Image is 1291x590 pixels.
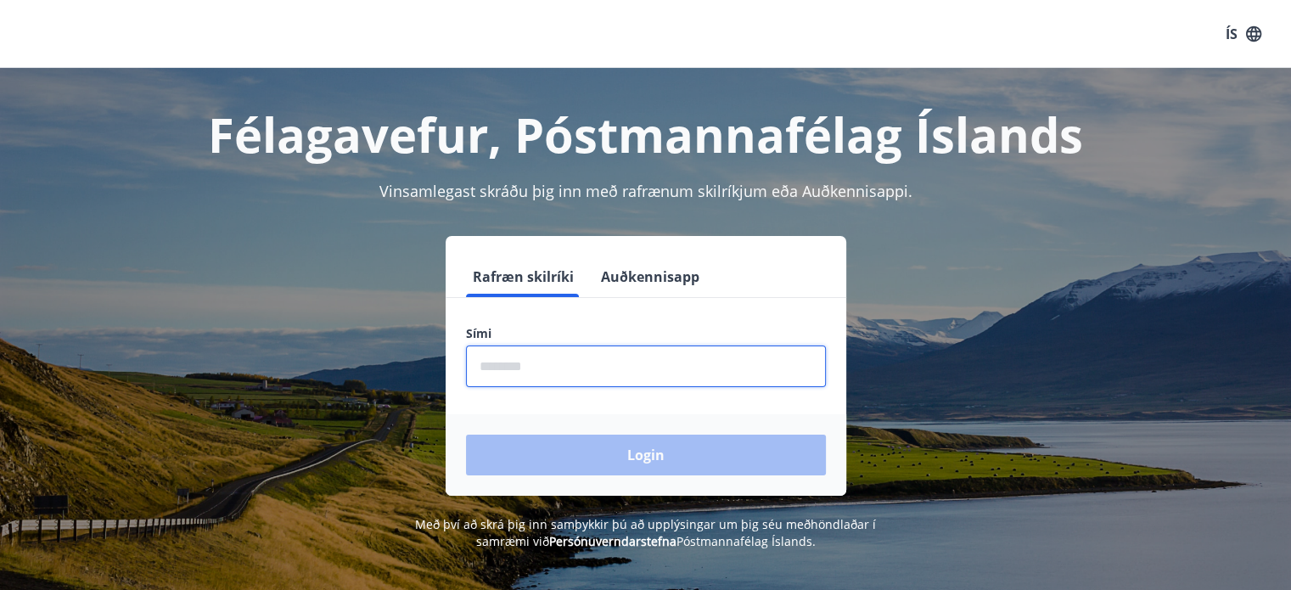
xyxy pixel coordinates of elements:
[594,256,706,297] button: Auðkennisapp
[1216,19,1271,49] button: ÍS
[466,256,581,297] button: Rafræn skilríki
[379,181,912,201] span: Vinsamlegast skráðu þig inn með rafrænum skilríkjum eða Auðkennisappi.
[549,533,676,549] a: Persónuverndarstefna
[55,102,1237,166] h1: Félagavefur, Póstmannafélag Íslands
[415,516,876,549] span: Með því að skrá þig inn samþykkir þú að upplýsingar um þig séu meðhöndlaðar í samræmi við Póstman...
[466,325,826,342] label: Sími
